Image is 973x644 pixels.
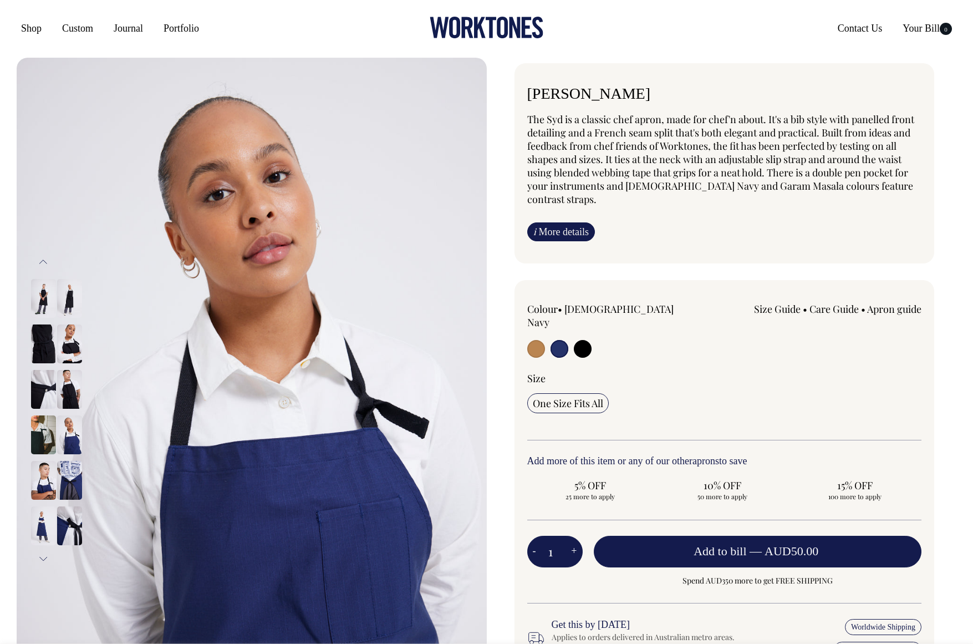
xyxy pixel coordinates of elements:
[57,370,82,409] img: black
[159,18,203,38] a: Portfolio
[566,541,582,563] button: +
[109,18,147,38] a: Journal
[558,302,562,316] span: •
[17,18,46,38] a: Shop
[792,475,918,504] input: 15% OFF 100 more to apply
[527,222,595,241] a: iMore details
[31,324,56,363] img: black
[594,536,922,567] button: Add to bill —AUD50.00
[527,85,922,103] h6: [PERSON_NAME]
[57,506,82,545] img: french-navy
[527,475,653,504] input: 5% OFF 25 more to apply
[31,415,56,454] img: black
[31,279,56,318] img: black
[665,492,780,501] span: 50 more to apply
[765,544,818,558] span: AUD50.00
[692,455,719,466] a: aprons
[35,250,52,275] button: Previous
[31,461,56,500] img: french-navy
[552,620,742,631] h6: Get this by [DATE]
[694,544,746,558] span: Add to bill
[527,302,685,329] div: Colour
[527,541,542,563] button: -
[754,302,801,316] a: Size Guide
[533,397,603,410] span: One Size Fits All
[57,461,82,500] img: french-navy
[665,479,780,492] span: 10% OFF
[57,324,82,363] img: black
[867,302,921,316] a: Apron guide
[57,279,82,318] img: black
[527,113,914,206] span: The Syd is a classic chef apron, made for chef'n about. It's a bib style with panelled front deta...
[660,475,786,504] input: 10% OFF 50 more to apply
[527,372,922,385] div: Size
[533,479,648,492] span: 5% OFF
[594,574,922,587] span: Spend AUD350 more to get FREE SHIPPING
[798,492,913,501] span: 100 more to apply
[58,18,98,38] a: Custom
[527,302,674,329] label: [DEMOGRAPHIC_DATA] Navy
[803,302,807,316] span: •
[940,23,952,35] span: 0
[533,492,648,501] span: 25 more to apply
[798,479,913,492] span: 15% OFF
[898,18,956,38] a: Your Bill0
[750,544,821,558] span: —
[833,18,887,38] a: Contact Us
[809,302,859,316] a: Care Guide
[35,546,52,571] button: Next
[57,415,82,454] img: french-navy
[533,226,536,237] span: i
[527,393,609,413] input: One Size Fits All
[31,506,56,545] img: french-navy
[31,370,56,409] img: black
[527,456,922,467] h6: Add more of this item or any of our other to save
[861,302,865,316] span: •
